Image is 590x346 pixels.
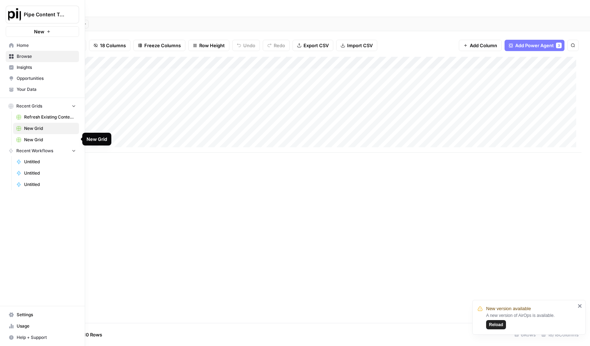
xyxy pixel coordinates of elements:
[6,320,79,332] a: Usage
[13,179,79,190] a: Untitled
[293,40,333,51] button: Export CSV
[17,312,76,318] span: Settings
[17,64,76,71] span: Insights
[263,40,290,51] button: Redo
[489,322,503,328] span: Reload
[133,40,185,51] button: Freeze Columns
[17,86,76,93] span: Your Data
[486,305,531,312] span: New version available
[24,11,67,18] span: Pipe Content Team
[6,6,79,23] button: Workspace: Pipe Content Team
[6,51,79,62] a: Browse
[470,42,497,49] span: Add Column
[347,42,373,49] span: Import CSV
[17,53,76,60] span: Browse
[6,84,79,95] a: Your Data
[144,42,181,49] span: Freeze Columns
[17,334,76,341] span: Help + Support
[74,331,102,338] span: Add 10 Rows
[459,40,502,51] button: Add Column
[558,43,560,48] span: 3
[89,40,130,51] button: 18 Columns
[87,136,107,143] div: New Grid
[274,42,285,49] span: Redo
[486,312,575,329] div: A new version of AirOps is available.
[486,320,506,329] button: Reload
[16,103,42,109] span: Recent Grids
[188,40,229,51] button: Row Height
[24,125,76,132] span: New Grid
[13,156,79,167] a: Untitled
[6,62,79,73] a: Insights
[6,73,79,84] a: Opportunities
[24,114,76,120] span: Refresh Existing Content (Copy)
[24,170,76,176] span: Untitled
[24,181,76,188] span: Untitled
[24,159,76,165] span: Untitled
[13,111,79,123] a: Refresh Existing Content (Copy)
[6,26,79,37] button: New
[34,28,44,35] span: New
[199,42,225,49] span: Row Height
[13,123,79,134] a: New Grid
[16,148,53,154] span: Recent Workflows
[17,42,76,49] span: Home
[304,42,329,49] span: Export CSV
[13,134,79,145] a: New Grid
[24,137,76,143] span: New Grid
[336,40,377,51] button: Import CSV
[232,40,260,51] button: Undo
[6,332,79,343] button: Help + Support
[6,40,79,51] a: Home
[512,329,539,340] div: 6 Rows
[515,42,554,49] span: Add Power Agent
[6,101,79,111] button: Recent Grids
[243,42,255,49] span: Undo
[539,329,581,340] div: 18/18 Columns
[17,323,76,329] span: Usage
[17,75,76,82] span: Opportunities
[6,145,79,156] button: Recent Workflows
[578,303,583,309] button: close
[505,40,564,51] button: Add Power Agent3
[100,42,126,49] span: 18 Columns
[8,8,21,21] img: Pipe Content Team Logo
[556,43,562,48] div: 3
[6,309,79,320] a: Settings
[13,167,79,179] a: Untitled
